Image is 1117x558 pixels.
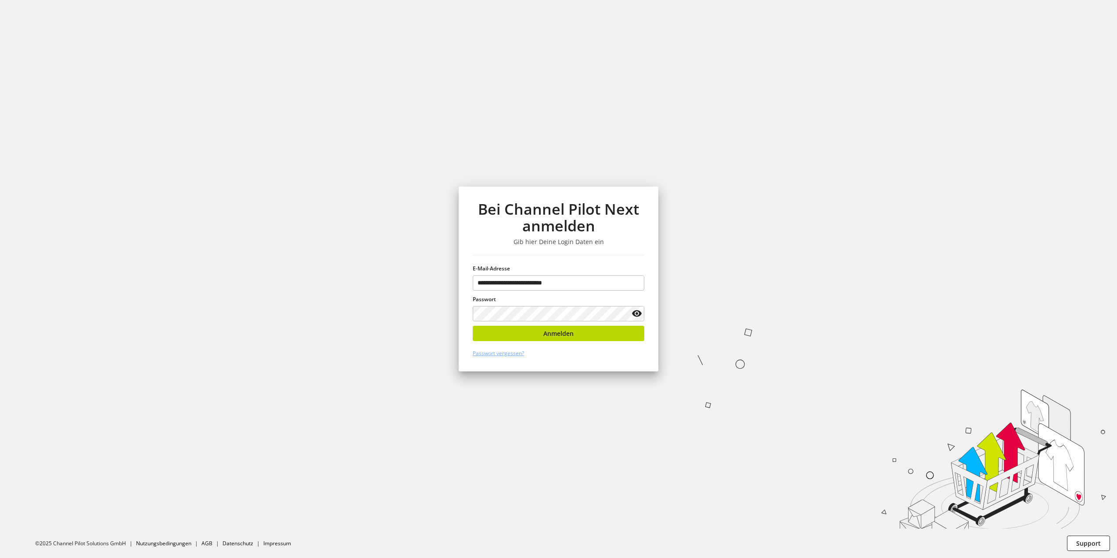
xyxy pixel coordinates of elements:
a: Passwort vergessen? [473,349,524,357]
button: Support [1067,536,1110,551]
a: AGB [201,540,212,547]
h3: Gib hier Deine Login Daten ein [473,238,644,246]
span: Support [1076,539,1101,548]
h1: Bei Channel Pilot Next anmelden [473,201,644,234]
li: ©2025 Channel Pilot Solutions GmbH [35,540,136,547]
button: Anmelden [473,326,644,341]
a: Nutzungsbedingungen [136,540,191,547]
a: Impressum [263,540,291,547]
span: Passwort [473,295,496,303]
a: Datenschutz [223,540,253,547]
span: Anmelden [543,329,574,338]
span: E-Mail-Adresse [473,265,510,272]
